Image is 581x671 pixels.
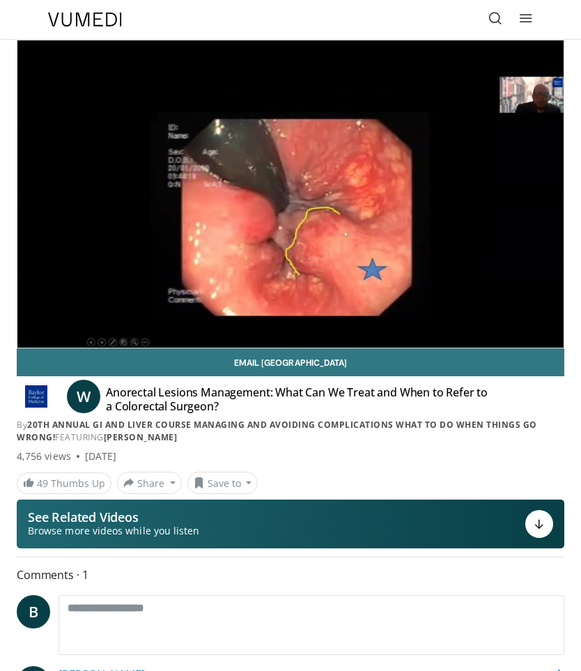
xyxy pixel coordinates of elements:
[17,500,564,548] button: See Related Videos Browse more videos while you listen
[28,510,199,524] p: See Related Videos
[17,419,564,444] div: By FEATURING
[17,449,71,463] span: 4,756 views
[17,40,564,348] video-js: Video Player
[28,524,199,538] span: Browse more videos while you listen
[17,566,564,584] span: Comments 1
[104,431,178,443] a: [PERSON_NAME]
[17,595,50,628] a: B
[48,13,122,26] img: VuMedi Logo
[37,477,48,490] span: 49
[17,472,111,494] a: 49 Thumbs Up
[117,472,182,494] button: Share
[17,385,56,408] img: 20th Annual GI and Liver Course Managing and Avoiding Complications What To Do When Things Go Wrong!
[17,348,564,376] a: Email [GEOGRAPHIC_DATA]
[17,419,537,443] a: 20th Annual GI and Liver Course Managing and Avoiding Complications What To Do When Things Go Wrong!
[187,472,258,494] button: Save to
[85,449,116,463] div: [DATE]
[106,385,495,413] h4: Anorectal Lesions Management: What Can We Treat and When to Refer to a Colorectal Surgeon?
[67,380,100,413] a: W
